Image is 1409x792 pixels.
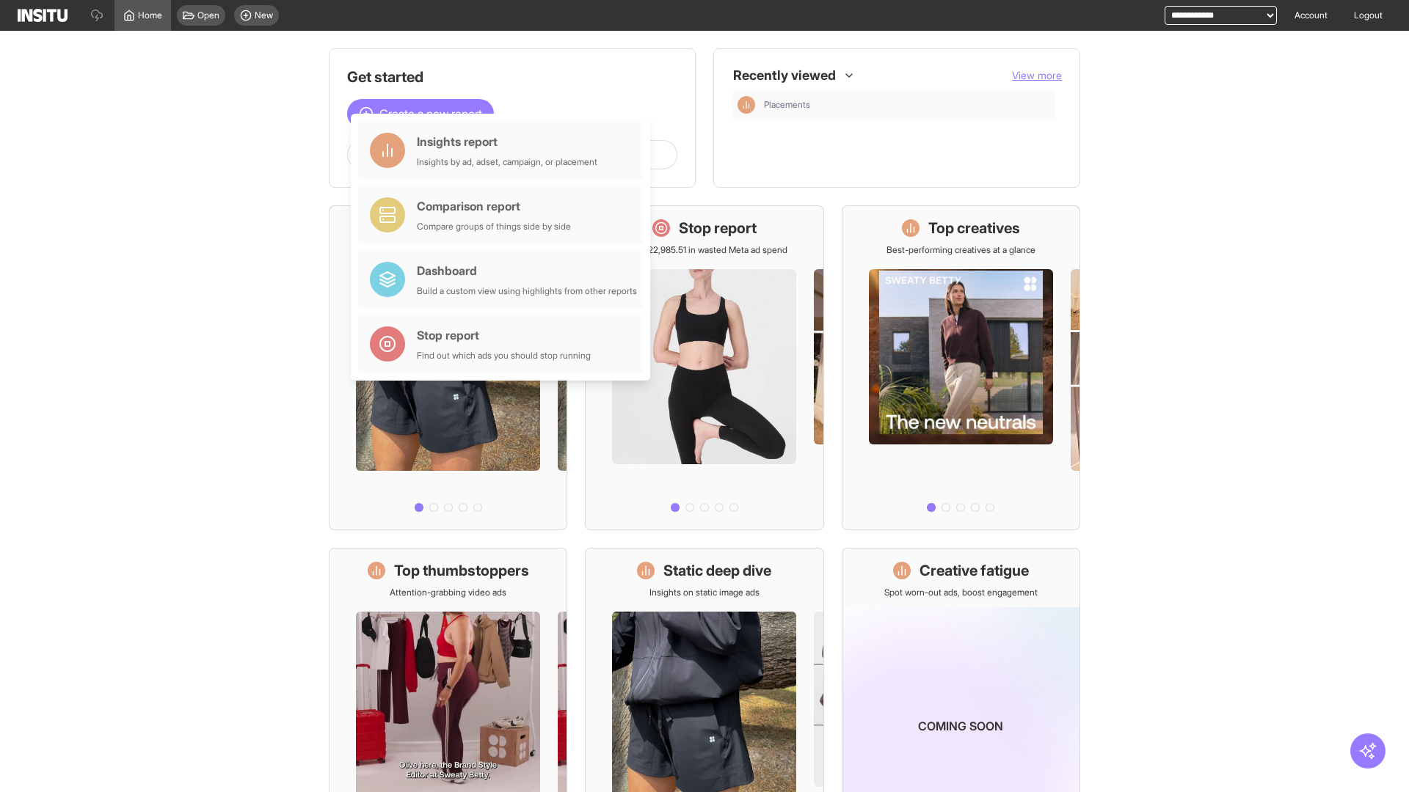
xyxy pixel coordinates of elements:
[417,262,637,279] div: Dashboard
[417,221,571,232] div: Compare groups of things side by side
[255,10,273,21] span: New
[417,326,591,344] div: Stop report
[417,197,571,215] div: Comparison report
[1012,68,1062,83] button: View more
[417,156,597,168] div: Insights by ad, adset, campaign, or placement
[390,587,506,598] p: Attention-grabbing video ads
[679,218,757,238] h1: Stop report
[764,99,1050,111] span: Placements
[928,218,1020,238] h1: Top creatives
[764,99,810,111] span: Placements
[394,560,529,581] h1: Top thumbstoppers
[417,350,591,362] div: Find out which ads you should stop running
[379,105,482,122] span: Create a new report
[663,560,771,581] h1: Static deep dive
[138,10,162,21] span: Home
[347,67,677,87] h1: Get started
[347,99,494,128] button: Create a new report
[738,96,755,114] div: Insights
[649,587,760,598] p: Insights on static image ads
[842,205,1080,530] a: Top creativesBest-performing creatives at a glance
[622,244,787,256] p: Save £22,985.51 in wasted Meta ad spend
[417,133,597,150] div: Insights report
[417,285,637,297] div: Build a custom view using highlights from other reports
[585,205,823,530] a: Stop reportSave £22,985.51 in wasted Meta ad spend
[329,205,567,530] a: What's live nowSee all active ads instantly
[886,244,1035,256] p: Best-performing creatives at a glance
[1012,69,1062,81] span: View more
[197,10,219,21] span: Open
[18,9,68,22] img: Logo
